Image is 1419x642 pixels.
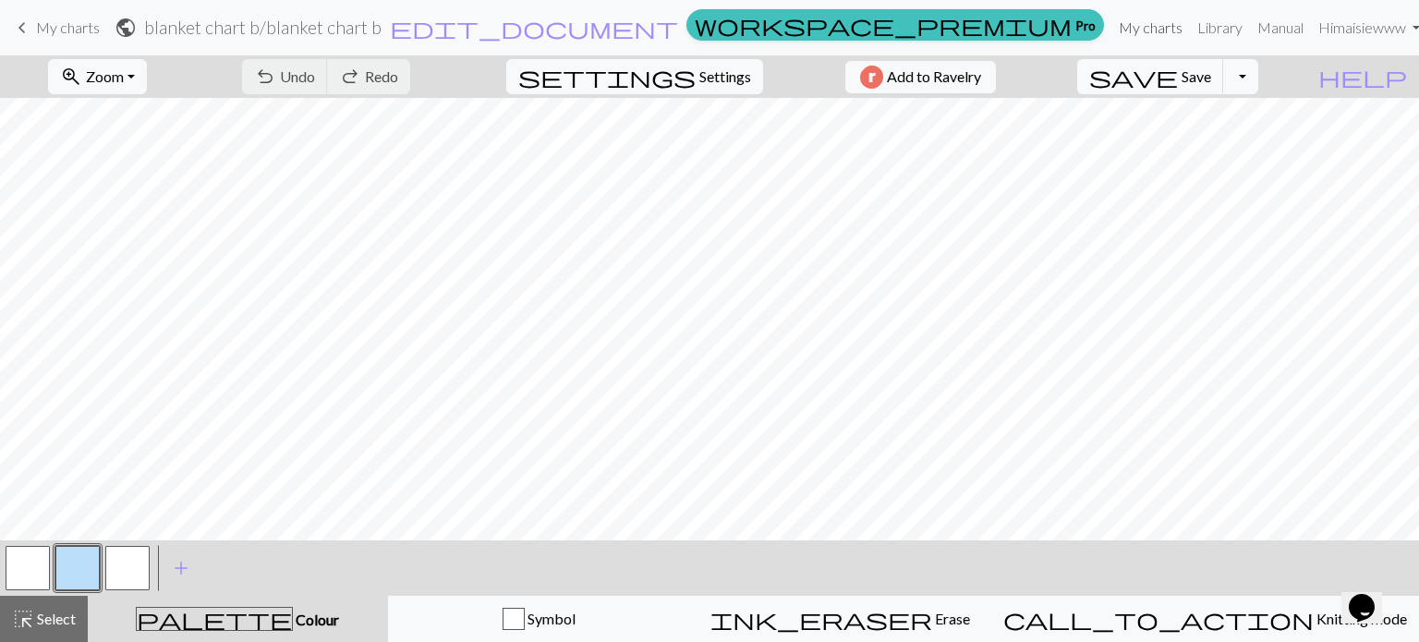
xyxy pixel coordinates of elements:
span: Colour [293,611,339,628]
i: Settings [518,66,696,88]
h2: blanket chart b / blanket chart b [144,17,382,38]
span: My charts [36,18,100,36]
button: SettingsSettings [506,59,763,94]
img: Ravelry [860,66,883,89]
span: workspace_premium [695,12,1072,38]
button: Add to Ravelry [845,61,996,93]
iframe: chat widget [1341,568,1401,624]
span: Add to Ravelry [887,66,981,89]
a: My charts [11,12,100,43]
span: help [1318,64,1407,90]
button: Save [1077,59,1224,94]
span: Knitting mode [1314,610,1407,627]
a: Manual [1250,9,1311,46]
button: Zoom [48,59,147,94]
span: public [115,15,137,41]
span: Settings [699,66,751,88]
span: edit_document [390,15,678,41]
button: Knitting mode [991,596,1419,642]
span: ink_eraser [710,606,932,632]
a: Library [1190,9,1250,46]
span: save [1089,64,1178,90]
span: add [170,555,192,581]
span: Symbol [525,610,576,627]
a: My charts [1111,9,1190,46]
span: Zoom [86,67,124,85]
span: keyboard_arrow_left [11,15,33,41]
button: Erase [689,596,991,642]
button: Symbol [388,596,690,642]
span: highlight_alt [12,606,34,632]
span: zoom_in [60,64,82,90]
span: settings [518,64,696,90]
span: Erase [932,610,970,627]
button: Colour [88,596,388,642]
a: Pro [686,9,1104,41]
span: palette [137,606,292,632]
span: Select [34,610,76,627]
span: call_to_action [1003,606,1314,632]
span: Save [1182,67,1211,85]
